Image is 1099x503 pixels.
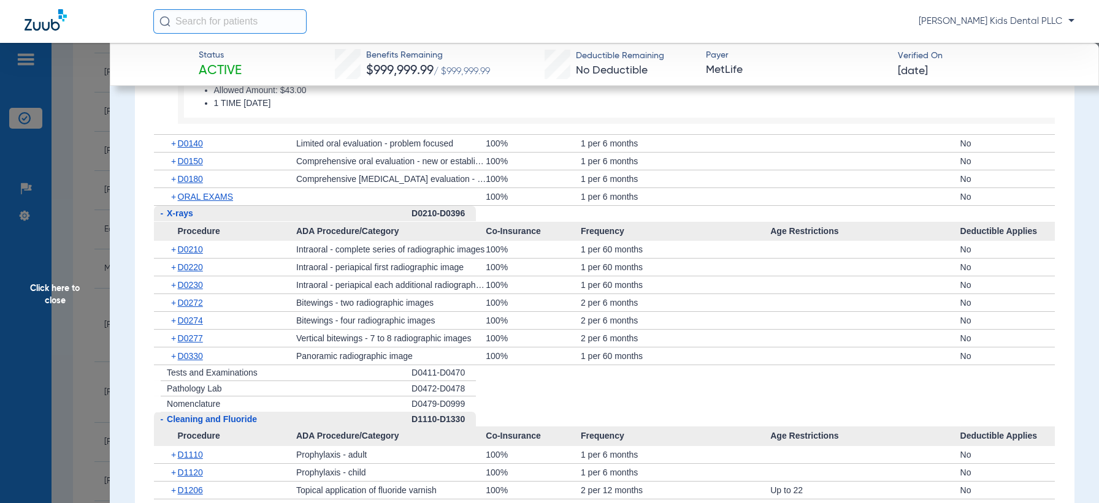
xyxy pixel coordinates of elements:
[171,170,178,187] span: +
[576,50,664,62] span: Deductible Remaining
[296,259,486,276] div: Intraoral - periapical first radiographic image
[770,222,960,241] span: Age Restrictions
[296,294,486,311] div: Bitewings - two radiographic images
[159,16,170,27] img: Search Icon
[171,153,178,170] span: +
[581,347,770,365] div: 1 per 60 months
[960,135,1055,152] div: No
[296,330,486,347] div: Vertical bitewings - 7 to 8 radiographic images
[919,15,1074,28] span: [PERSON_NAME] Kids Dental PLLC
[581,188,770,205] div: 1 per 6 months
[171,135,178,152] span: +
[960,482,1055,499] div: No
[161,208,164,218] span: -
[706,62,887,78] span: MetLife
[960,259,1055,276] div: No
[178,192,234,202] span: ORAL EXAMS
[178,485,203,495] span: D1206
[581,464,770,481] div: 1 per 6 months
[486,482,581,499] div: 100%
[178,467,203,477] span: D1120
[581,312,770,329] div: 2 per 6 months
[960,347,1055,365] div: No
[576,65,648,76] span: No Deductible
[178,280,203,290] span: D0230
[412,206,476,222] div: D0210-D0396
[296,446,486,463] div: Prophylaxis - adult
[178,156,203,166] span: D0150
[412,381,476,397] div: D0472-D0478
[1038,444,1099,503] div: Chat Widget
[171,464,178,481] span: +
[178,244,203,254] span: D0210
[960,170,1055,187] div: No
[581,222,770,241] span: Frequency
[486,241,581,258] div: 100%
[486,153,581,170] div: 100%
[960,222,1055,241] span: Deductible Applies
[366,49,490,62] span: Benefits Remaining
[706,49,887,62] span: Payer
[960,241,1055,258] div: No
[153,9,307,34] input: Search for patients
[167,208,193,218] span: X-rays
[581,241,770,258] div: 1 per 60 months
[199,49,242,62] span: Status
[296,241,486,258] div: Intraoral - complete series of radiographic images
[960,153,1055,170] div: No
[171,482,178,499] span: +
[167,399,220,409] span: Nomenclature
[412,396,476,412] div: D0479-D0999
[412,412,476,427] div: D1110-D1330
[178,333,203,343] span: D0277
[161,414,164,424] span: -
[581,170,770,187] div: 1 per 6 months
[296,170,486,187] div: Comprehensive [MEDICAL_DATA] evaluation - new or established patient
[171,312,178,329] span: +
[486,222,581,241] span: Co-Insurance
[960,446,1055,463] div: No
[296,312,486,329] div: Bitewings - four radiographic images
[171,259,178,276] span: +
[581,153,770,170] div: 1 per 6 months
[171,188,178,205] span: +
[960,294,1055,311] div: No
[486,426,581,446] span: Co-Insurance
[296,464,486,481] div: Prophylaxis - child
[960,188,1055,205] div: No
[167,414,257,424] span: Cleaning and Fluoride
[581,330,770,347] div: 2 per 6 months
[178,298,203,308] span: D0272
[581,482,770,499] div: 2 per 12 months
[581,259,770,276] div: 1 per 60 months
[178,351,203,361] span: D0330
[171,294,178,311] span: +
[960,330,1055,347] div: No
[486,135,581,152] div: 100%
[25,9,67,31] img: Zuub Logo
[167,384,222,393] span: Pathology Lab
[296,276,486,293] div: Intraoral - periapical each additional radiographic image
[178,174,203,184] span: D0180
[770,482,960,499] div: Up to 22
[960,276,1055,293] div: No
[486,330,581,347] div: 100%
[960,426,1055,446] span: Deductible Applies
[960,464,1055,481] div: No
[486,464,581,481] div: 100%
[486,294,581,311] div: 100%
[412,365,476,381] div: D0411-D0470
[171,330,178,347] span: +
[171,241,178,258] span: +
[154,426,296,446] span: Procedure
[296,482,486,499] div: Topical application of fluoride varnish
[581,135,770,152] div: 1 per 6 months
[178,316,203,325] span: D0274
[581,446,770,463] div: 1 per 6 months
[486,276,581,293] div: 100%
[154,222,296,241] span: Procedure
[898,50,1079,62] span: Verified On
[199,62,242,80] span: Active
[581,426,770,446] span: Frequency
[486,347,581,365] div: 100%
